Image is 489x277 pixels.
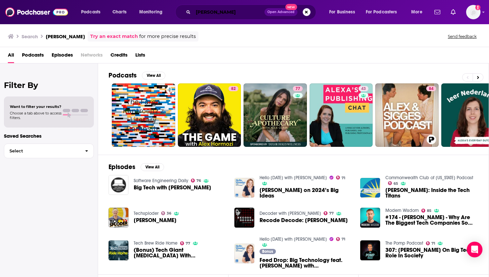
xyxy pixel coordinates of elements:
[231,86,236,92] span: 82
[90,33,138,40] a: Try an exact match
[178,83,241,147] a: 82
[366,8,397,17] span: For Podcasters
[361,86,366,92] span: 43
[134,217,177,223] a: Alex Kantrowitz
[8,50,14,63] a: All
[260,236,327,242] a: Hello Monday with Jessi Hempel
[385,208,419,213] a: Modern Wisdom
[329,212,334,215] span: 77
[161,211,172,215] a: 36
[52,50,73,63] a: Episodes
[109,71,165,79] a: PodcastsView All
[4,80,94,90] h2: Filter By
[360,178,380,198] img: Alex Kantrowitz: Inside the Tech Titans
[448,7,458,18] a: Show notifications dropdown
[234,244,254,264] img: Feed Drop: Big Technology feat. Alex Kantrowitz with Tristan Harris
[431,242,435,245] span: 71
[4,144,94,158] button: Select
[134,178,188,183] a: Software Engineering Daily
[385,247,478,258] a: 307: Alex Kantrowitz On Big Tech's Role In Society
[466,5,481,19] img: User Profile
[196,179,201,182] span: 76
[180,241,191,245] a: 77
[110,50,127,63] a: Credits
[134,211,159,216] a: Techsploder
[10,104,61,109] span: Want to filter your results?
[4,133,94,139] p: Saved Searches
[46,33,85,40] h3: [PERSON_NAME]
[385,247,478,258] span: 307: [PERSON_NAME] On Big Tech's Role In Society
[426,86,436,91] a: 84
[81,50,103,63] span: Networks
[109,175,128,195] img: Big Tech with Alex Kantrowitz
[234,208,254,228] img: Recode Decode: Alex Kantrowitz
[336,176,346,180] a: 71
[324,211,334,215] a: 77
[421,209,432,213] a: 85
[267,10,295,14] span: Open Advanced
[134,247,227,258] a: (Bonus) Tech Giant Psychoanalysis With Alex Kantrowitz
[22,50,44,63] a: Podcasts
[134,217,177,223] span: [PERSON_NAME]
[141,163,164,171] button: View All
[385,175,473,181] a: Commonwealth Club of California Podcast
[260,211,321,216] a: Decoder with Nilay Patel
[475,5,481,10] svg: Add a profile image
[228,86,238,91] a: 82
[81,8,100,17] span: Podcasts
[135,50,145,63] a: Lists
[186,242,190,245] span: 77
[407,7,430,17] button: open menu
[134,185,211,190] a: Big Tech with Alex Kantrowitz
[329,8,355,17] span: For Business
[466,5,481,19] button: Show profile menu
[234,178,254,198] img: Alex Kantrowitz on 2024’s Big Ideas
[109,208,128,228] a: Alex Kantrowitz
[385,187,478,199] a: Alex Kantrowitz: Inside the Tech Titans
[4,149,80,153] span: Select
[262,250,273,253] span: Bonus
[260,257,352,268] span: Feed Drop: Big Technology feat. [PERSON_NAME] with [PERSON_NAME]
[109,163,164,171] a: EpisodesView All
[109,163,135,171] h2: Episodes
[293,86,303,91] a: 77
[359,86,368,91] a: 43
[134,247,227,258] span: (Bonus) Tech Giant [MEDICAL_DATA] With [PERSON_NAME]
[181,5,322,20] div: Search podcasts, credits, & more...
[134,185,211,190] span: Big Tech with [PERSON_NAME]
[134,240,177,246] a: Tech Brew Ride Home
[109,240,128,260] a: (Bonus) Tech Giant Psychoanalysis With Alex Kantrowitz
[385,240,423,246] a: The Pomp Podcast
[76,7,109,17] button: open menu
[135,7,171,17] button: open menu
[10,111,61,120] span: Choose a tab above to access filters.
[264,8,297,16] button: Open AdvancedNew
[360,240,380,260] img: 307: Alex Kantrowitz On Big Tech's Role In Society
[260,217,348,223] a: Recode Decode: Alex Kantrowitz
[385,187,478,199] span: [PERSON_NAME]: Inside the Tech Titans
[5,6,68,18] img: Podchaser - Follow, Share and Rate Podcasts
[108,7,130,17] a: Charts
[385,215,478,226] a: #174 - Alex Kantrowitz - Why Are The Biggest Tech Companies So Dominant?
[193,7,264,17] input: Search podcasts, credits, & more...
[139,8,162,17] span: Monitoring
[385,215,478,226] span: #174 - [PERSON_NAME] - Why Are The Biggest Tech Companies So Dominant?
[310,83,373,147] a: 43
[244,83,307,147] a: 77
[429,86,433,92] span: 84
[427,209,431,212] span: 85
[467,242,482,257] div: Open Intercom Messenger
[112,8,126,17] span: Charts
[167,212,171,215] span: 36
[109,71,137,79] h2: Podcasts
[446,34,479,39] button: Send feedback
[295,86,300,92] span: 77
